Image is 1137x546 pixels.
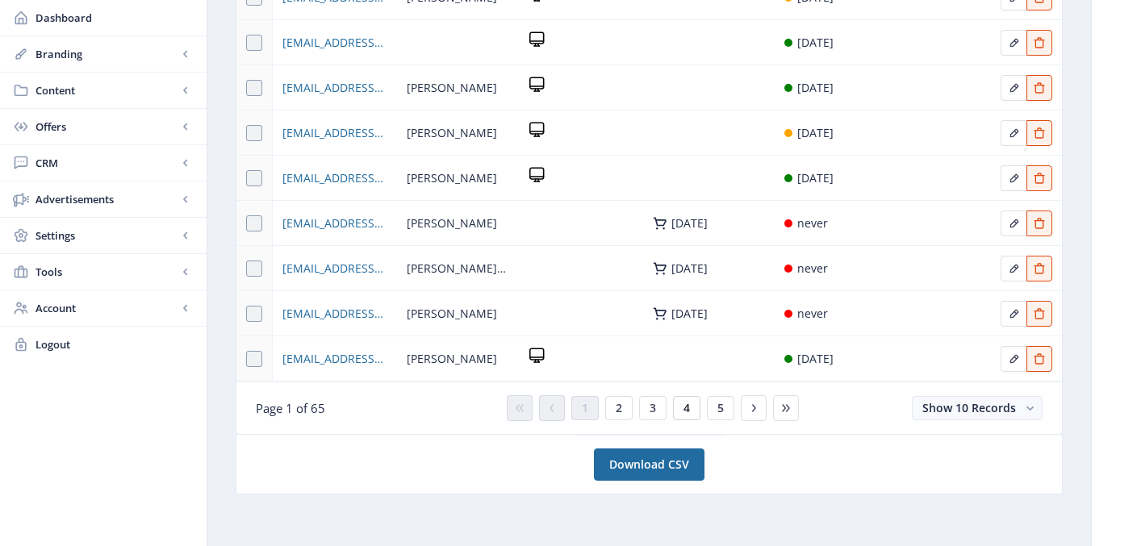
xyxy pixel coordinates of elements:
a: Edit page [1026,169,1052,184]
a: Edit page [1026,78,1052,94]
div: [DATE] [797,169,834,188]
a: [EMAIL_ADDRESS][DOMAIN_NAME] [282,259,387,278]
button: 3 [639,396,667,420]
a: [EMAIL_ADDRESS][DOMAIN_NAME] [282,214,387,233]
span: [PERSON_NAME] [407,349,497,369]
span: CRM [36,155,178,171]
span: [PERSON_NAME] [407,78,497,98]
a: [EMAIL_ADDRESS][DOMAIN_NAME] [282,78,387,98]
a: Edit page [1001,33,1026,48]
div: [DATE] [671,262,708,275]
button: 1 [571,396,599,420]
span: Tools [36,264,178,280]
a: Download CSV [594,448,704,481]
span: Page 1 of 65 [256,400,325,416]
div: [DATE] [671,307,708,320]
span: Settings [36,227,178,244]
a: [EMAIL_ADDRESS][DOMAIN_NAME] [282,123,387,143]
span: 5 [717,402,724,415]
span: 1 [582,402,588,415]
a: Edit page [1026,304,1052,319]
span: 2 [616,402,622,415]
button: 5 [707,396,734,420]
a: [EMAIL_ADDRESS][DOMAIN_NAME] [282,169,387,188]
a: Edit page [1001,259,1026,274]
div: never [797,214,828,233]
span: Logout [36,336,194,352]
a: Edit page [1026,214,1052,229]
a: Edit page [1001,214,1026,229]
div: never [797,259,828,278]
a: [EMAIL_ADDRESS][DOMAIN_NAME] [282,349,387,369]
span: [PERSON_NAME] [407,304,497,323]
a: Edit page [1026,349,1052,365]
a: Edit page [1026,123,1052,139]
a: Edit page [1001,169,1026,184]
span: Account [36,300,178,316]
span: [PERSON_NAME][DATE] [407,259,510,278]
a: Edit page [1026,33,1052,48]
a: Edit page [1001,123,1026,139]
span: [PERSON_NAME] [407,214,497,233]
a: Edit page [1026,259,1052,274]
div: [DATE] [797,349,834,369]
button: 4 [673,396,700,420]
div: never [797,304,828,323]
span: Content [36,82,178,98]
a: Edit page [1001,78,1026,94]
a: Edit page [1001,304,1026,319]
span: Show 10 Records [922,400,1016,415]
div: [DATE] [797,78,834,98]
span: 3 [650,402,656,415]
span: Dashboard [36,10,194,26]
div: [DATE] [797,33,834,52]
span: [PERSON_NAME] [407,123,497,143]
span: Branding [36,46,178,62]
button: 2 [605,396,633,420]
span: Advertisements [36,191,178,207]
a: [EMAIL_ADDRESS][DOMAIN_NAME] [282,33,387,52]
span: Offers [36,119,178,135]
span: [PERSON_NAME] [407,169,497,188]
a: Edit page [1001,349,1026,365]
button: Show 10 Records [912,396,1043,420]
span: 4 [683,402,690,415]
a: [EMAIL_ADDRESS][DOMAIN_NAME] [282,304,387,323]
div: [DATE] [797,123,834,143]
div: [DATE] [671,217,708,230]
